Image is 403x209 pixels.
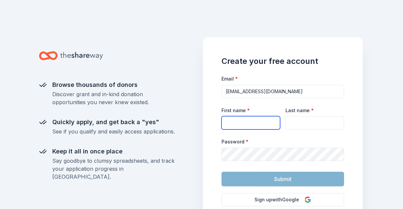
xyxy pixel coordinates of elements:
div: Quickly apply, and get back a "yes" [52,117,175,127]
div: Discover grant and in-kind donation opportunities you never knew existed. [52,90,175,106]
div: Keep it all in once place [52,146,175,157]
h1: Create your free account [221,56,344,67]
div: See if you qualify and easily access applications. [52,127,175,135]
label: Last name [285,107,314,114]
div: Browse thousands of donors [52,80,175,90]
label: Email [221,76,238,82]
button: Sign upwithGoogle [221,193,344,206]
label: Password [221,138,248,145]
div: Say goodbye to clumsy spreadsheets, and track your application progress in [GEOGRAPHIC_DATA]. [52,157,175,181]
img: Google Logo [304,196,311,203]
label: First name [221,107,250,114]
